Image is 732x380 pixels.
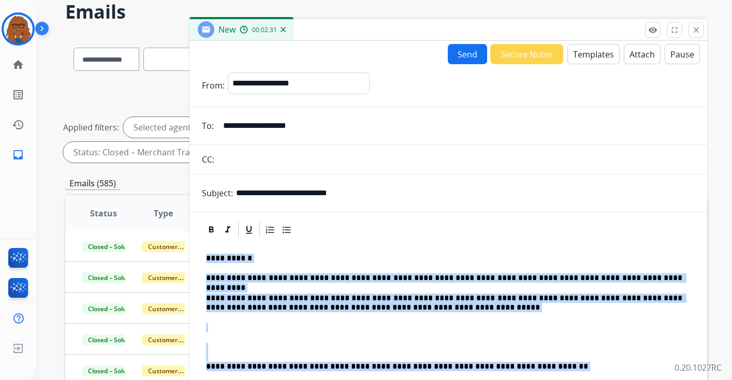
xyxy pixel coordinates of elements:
h2: Emails [65,2,707,22]
mat-icon: home [12,59,24,71]
img: avatar [4,14,33,43]
mat-icon: inbox [12,149,24,161]
button: Pause [665,44,700,64]
button: Attach [624,44,661,64]
span: Closed – Solved [82,334,139,345]
button: Secure Notes [490,44,563,64]
div: Ordered List [262,222,278,238]
div: Status: Closed – Merchant Transfer [63,142,235,163]
span: Type [154,207,173,220]
span: Closed – Solved [82,272,139,283]
p: Emails (585) [65,177,120,190]
span: Customer Support [142,272,209,283]
p: From: [202,79,225,92]
mat-icon: fullscreen [670,25,679,35]
span: Closed – Solved [82,366,139,376]
button: Templates [567,44,620,64]
span: Customer Support [142,303,209,314]
mat-icon: list_alt [12,89,24,101]
span: Closed – Solved [82,241,139,252]
p: Applied filters: [63,121,119,134]
p: 0.20.1027RC [675,361,722,374]
span: Customer Support [142,334,209,345]
span: New [218,24,236,35]
span: 00:02:31 [252,26,277,34]
span: Closed – Solved [82,303,139,314]
div: Italic [220,222,236,238]
mat-icon: history [12,119,24,131]
p: To: [202,120,214,132]
p: Subject: [202,187,233,199]
span: Customer Support [142,366,209,376]
div: Bold [203,222,219,238]
div: Selected agents: 1 [123,117,214,138]
span: Customer Support [142,241,209,252]
mat-icon: close [692,25,701,35]
div: Bullet List [279,222,295,238]
div: Underline [241,222,257,238]
p: CC: [202,153,214,166]
mat-icon: remove_red_eye [648,25,657,35]
span: Status [90,207,117,220]
button: Send [448,44,487,64]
